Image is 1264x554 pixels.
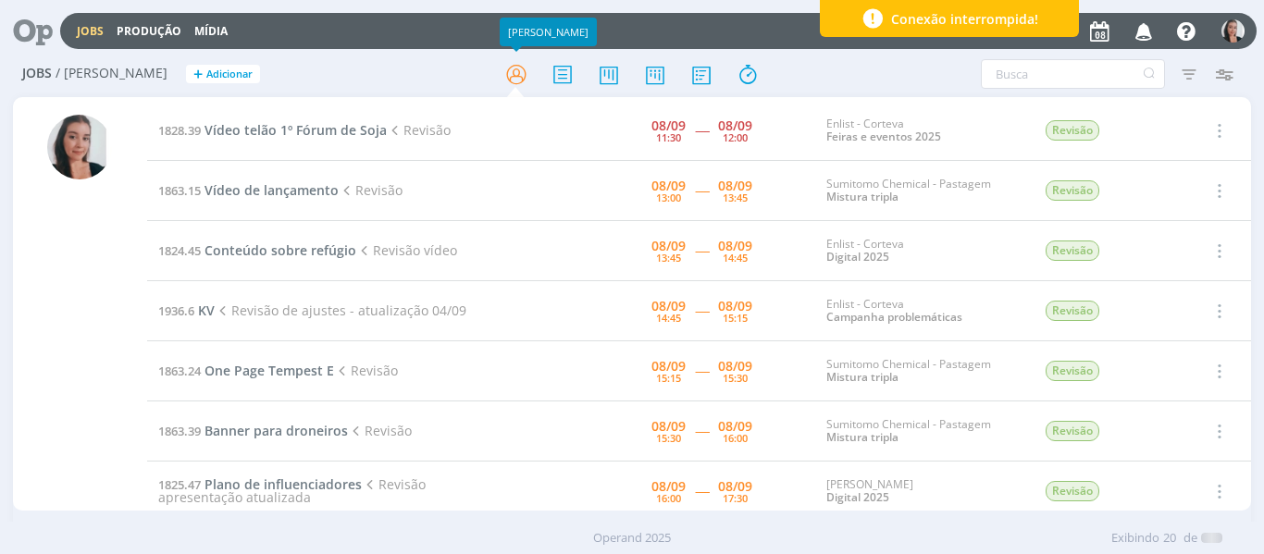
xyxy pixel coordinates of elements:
[723,373,748,383] div: 15:30
[117,23,181,39] a: Produção
[723,313,748,323] div: 15:15
[826,358,1017,385] div: Sumitomo Chemical - Pastagem
[1111,529,1159,548] span: Exibindo
[348,422,412,439] span: Revisão
[1046,421,1099,441] span: Revisão
[651,179,686,192] div: 08/09
[1046,481,1099,501] span: Revisão
[158,422,348,439] a: 1863.39Banner para droneiros
[723,252,748,263] div: 14:45
[656,493,681,503] div: 16:00
[826,298,1017,325] div: Enlist - Corteva
[189,24,233,39] button: Mídia
[826,489,889,505] a: Digital 2025
[1046,240,1099,261] span: Revisão
[158,475,426,506] span: Revisão apresentação atualizada
[1046,361,1099,381] span: Revisão
[656,313,681,323] div: 14:45
[826,418,1017,445] div: Sumitomo Chemical - Pastagem
[193,65,203,84] span: +
[695,121,709,139] span: -----
[339,181,403,199] span: Revisão
[186,65,260,84] button: +Adicionar
[158,121,387,139] a: 1828.39Vídeo telão 1º Fórum de Soja
[1046,301,1099,321] span: Revisão
[204,362,334,379] span: One Page Tempest E
[826,189,898,204] a: Mistura tripla
[723,192,748,203] div: 13:45
[826,478,1017,505] div: [PERSON_NAME]
[204,475,362,493] span: Plano de influenciadores
[158,475,362,493] a: 1825.47Plano de influenciadores
[826,309,962,325] a: Campanha problemáticas
[826,129,941,144] a: Feiras e eventos 2025
[695,362,709,379] span: -----
[718,240,752,252] div: 08/09
[158,182,201,199] span: 1863.15
[1046,120,1099,141] span: Revisão
[1221,15,1245,47] button: C
[158,181,339,199] a: 1863.15Vídeo de lançamento
[651,300,686,313] div: 08/09
[194,23,228,39] a: Mídia
[651,480,686,493] div: 08/09
[158,242,201,259] span: 1824.45
[656,373,681,383] div: 15:15
[356,241,457,259] span: Revisão vídeo
[158,302,194,319] span: 1936.6
[826,249,889,265] a: Digital 2025
[656,252,681,263] div: 13:45
[695,241,709,259] span: -----
[718,480,752,493] div: 08/09
[695,302,709,319] span: -----
[111,24,187,39] button: Produção
[695,422,709,439] span: -----
[826,238,1017,265] div: Enlist - Corteva
[158,302,215,319] a: 1936.6KV
[1183,529,1197,548] span: de
[158,476,201,493] span: 1825.47
[1046,180,1099,201] span: Revisão
[158,122,201,139] span: 1828.39
[723,132,748,142] div: 12:00
[826,369,898,385] a: Mistura tripla
[826,429,898,445] a: Mistura tripla
[158,423,201,439] span: 1863.39
[723,493,748,503] div: 17:30
[891,9,1038,29] span: Conexão interrompida!
[695,181,709,199] span: -----
[47,115,112,179] img: C
[651,420,686,433] div: 08/09
[56,66,167,81] span: / [PERSON_NAME]
[387,121,451,139] span: Revisão
[204,121,387,139] span: Vídeo telão 1º Fórum de Soja
[1221,19,1245,43] img: C
[204,181,339,199] span: Vídeo de lançamento
[656,192,681,203] div: 13:00
[718,119,752,132] div: 08/09
[826,178,1017,204] div: Sumitomo Chemical - Pastagem
[158,362,334,379] a: 1863.24One Page Tempest E
[198,302,215,319] span: KV
[334,362,398,379] span: Revisão
[204,422,348,439] span: Banner para droneiros
[651,119,686,132] div: 08/09
[22,66,52,81] span: Jobs
[718,300,752,313] div: 08/09
[651,240,686,252] div: 08/09
[695,482,709,499] span: -----
[158,241,356,259] a: 1824.45Conteúdo sobre refúgio
[723,433,748,443] div: 16:00
[71,24,109,39] button: Jobs
[656,433,681,443] div: 15:30
[826,117,1017,144] div: Enlist - Corteva
[981,59,1165,89] input: Busca
[158,363,201,379] span: 1863.24
[718,360,752,373] div: 08/09
[77,23,104,39] a: Jobs
[718,420,752,433] div: 08/09
[206,68,253,80] span: Adicionar
[718,179,752,192] div: 08/09
[215,302,466,319] span: Revisão de ajustes - atualização 04/09
[651,360,686,373] div: 08/09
